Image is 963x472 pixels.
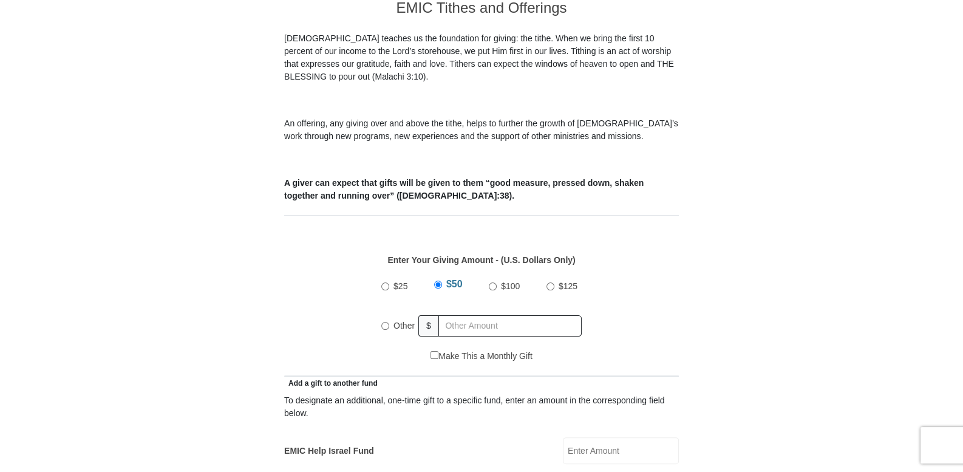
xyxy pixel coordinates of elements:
p: An offering, any giving over and above the tithe, helps to further the growth of [DEMOGRAPHIC_DAT... [284,117,679,143]
p: [DEMOGRAPHIC_DATA] teaches us the foundation for giving: the tithe. When we bring the first 10 pe... [284,32,679,83]
label: EMIC Help Israel Fund [284,445,374,457]
span: $ [418,315,439,337]
input: Other Amount [438,315,582,337]
label: Make This a Monthly Gift [430,350,533,363]
strong: Enter Your Giving Amount - (U.S. Dollars Only) [387,255,575,265]
span: $125 [559,281,577,291]
span: Other [393,321,415,330]
span: $100 [501,281,520,291]
input: Enter Amount [563,437,679,464]
span: Add a gift to another fund [284,379,378,388]
div: To designate an additional, one-time gift to a specific fund, enter an amount in the correspondin... [284,394,679,420]
input: Make This a Monthly Gift [430,351,438,359]
span: $50 [446,279,463,289]
b: A giver can expect that gifts will be given to them “good measure, pressed down, shaken together ... [284,178,644,200]
span: $25 [393,281,407,291]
